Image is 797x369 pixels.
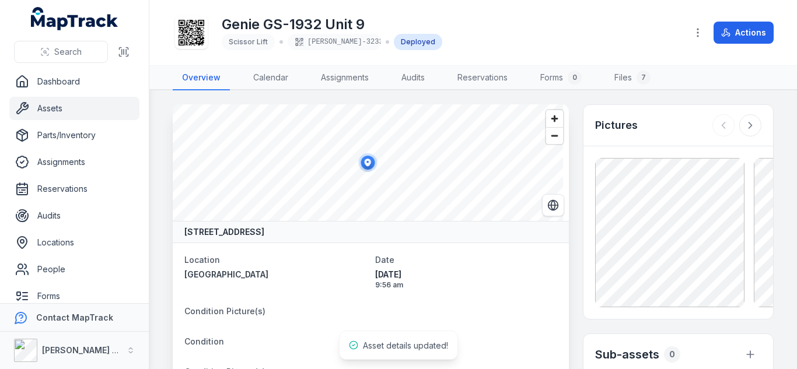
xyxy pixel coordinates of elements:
a: Assignments [312,66,378,90]
span: Search [54,46,82,58]
canvas: Map [173,104,563,221]
a: Reservations [448,66,517,90]
div: Deployed [394,34,442,50]
span: Condition Picture(s) [184,306,265,316]
span: Date [375,255,394,265]
a: Forms [9,284,139,308]
time: 07/08/2025, 9:56:26 am [375,269,557,290]
span: Asset details updated! [363,340,448,350]
h1: Genie GS-1932 Unit 9 [222,15,442,34]
a: Assets [9,97,139,120]
span: Condition [184,336,224,346]
button: Actions [714,22,774,44]
span: [GEOGRAPHIC_DATA] [184,269,268,279]
button: Search [14,41,108,63]
a: Locations [9,231,139,254]
button: Switch to Satellite View [542,194,564,216]
div: 0 [664,346,680,363]
a: People [9,258,139,281]
span: [DATE] [375,269,557,280]
div: [PERSON_NAME]-3233 [288,34,381,50]
h2: Sub-assets [595,346,659,363]
h3: Pictures [595,117,638,133]
span: Location [184,255,220,265]
strong: Contact MapTrack [36,312,113,322]
div: 7 [637,71,651,85]
a: Overview [173,66,230,90]
a: Files7 [605,66,660,90]
button: Zoom in [546,110,563,127]
a: Audits [392,66,434,90]
a: Calendar [244,66,298,90]
a: Forms0 [531,66,591,90]
a: [GEOGRAPHIC_DATA] [184,269,366,280]
a: Dashboard [9,70,139,93]
a: MapTrack [31,7,118,30]
span: 9:56 am [375,280,557,290]
a: Parts/Inventory [9,124,139,147]
span: Scissor Lift [229,37,268,46]
a: Assignments [9,150,139,174]
strong: [STREET_ADDRESS] [184,226,264,238]
a: Audits [9,204,139,227]
strong: [PERSON_NAME] Air [42,345,123,355]
div: 0 [568,71,582,85]
a: Reservations [9,177,139,201]
button: Zoom out [546,127,563,144]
